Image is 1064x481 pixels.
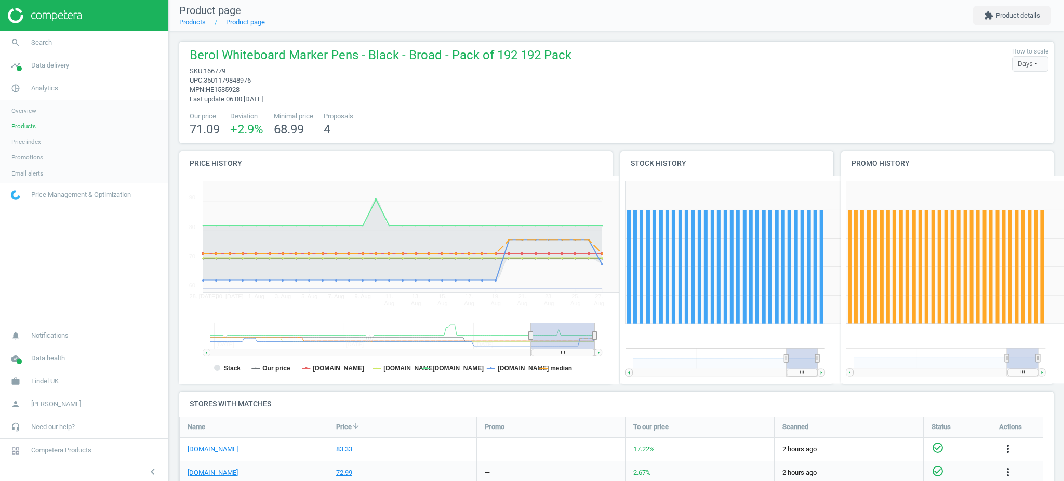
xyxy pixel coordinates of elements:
[932,422,951,432] span: Status
[6,78,25,98] i: pie_chart_outlined
[485,468,490,477] div: —
[190,293,217,299] tspan: 28. [DATE]
[31,38,52,47] span: Search
[973,6,1051,25] button: extensionProduct details
[550,365,572,372] tspan: median
[1002,443,1014,455] i: more_vert
[204,76,251,84] span: 3501179848976
[274,112,313,121] span: Minimal price
[355,293,371,299] tspan: 9. Aug
[31,446,91,455] span: Competera Products
[190,86,206,93] span: mpn :
[275,293,291,299] tspan: 3. Aug
[179,4,241,17] span: Product page
[492,293,500,299] tspan: 19.
[248,293,264,299] tspan: 1. Aug
[518,293,526,299] tspan: 21.
[490,300,501,306] tspan: Aug
[190,67,204,75] span: sku :
[782,422,808,432] span: Scanned
[189,253,195,259] text: 70
[984,11,993,20] i: extension
[216,293,244,299] tspan: 30. [DATE]
[190,122,220,137] span: 71.09
[465,293,473,299] tspan: 17.
[485,445,490,454] div: —
[620,151,833,176] h4: Stock history
[188,422,205,432] span: Name
[485,422,504,432] span: Promo
[1012,56,1048,72] div: Days
[190,95,263,103] span: Last update 06:00 [DATE]
[313,365,364,372] tspan: [DOMAIN_NAME]
[11,138,41,146] span: Price index
[336,422,352,432] span: Price
[31,377,59,386] span: Findel UK
[11,153,43,162] span: Promotions
[190,47,571,66] span: Berol Whiteboard Marker Pens - Black - Broad - Pack of 192 192 Pack
[433,365,484,372] tspan: [DOMAIN_NAME]
[140,465,166,478] button: chevron_left
[262,365,290,372] tspan: Our price
[336,468,352,477] div: 72.99
[328,293,344,299] tspan: 7. Aug
[437,300,448,306] tspan: Aug
[6,326,25,345] i: notifications
[224,365,241,372] tspan: Stack
[6,56,25,75] i: timeline
[324,112,353,121] span: Proposals
[11,169,43,178] span: Email alerts
[999,422,1022,432] span: Actions
[324,122,330,137] span: 4
[188,445,238,454] a: [DOMAIN_NAME]
[31,331,69,340] span: Notifications
[498,365,549,372] tspan: [DOMAIN_NAME]
[336,445,352,454] div: 83.33
[633,469,651,476] span: 2.67 %
[570,300,581,306] tspan: Aug
[8,8,82,23] img: ajHJNr6hYgQAAAAASUVORK5CYII=
[179,151,613,176] h4: Price history
[301,293,317,299] tspan: 5. Aug
[545,293,553,299] tspan: 23.
[11,122,36,130] span: Products
[226,18,265,26] a: Product page
[385,293,393,299] tspan: 11.
[633,422,669,432] span: To our price
[932,465,944,477] i: check_circle_outline
[544,300,554,306] tspan: Aug
[464,300,474,306] tspan: Aug
[31,422,75,432] span: Need our help?
[11,106,36,115] span: Overview
[1012,47,1048,56] label: How to scale
[31,354,65,363] span: Data health
[6,417,25,437] i: headset_mic
[1002,443,1014,456] button: more_vert
[1002,466,1014,478] i: more_vert
[31,84,58,93] span: Analytics
[179,392,1054,416] h4: Stores with matches
[6,394,25,414] i: person
[595,293,603,299] tspan: 27.
[841,151,1054,176] h4: Promo history
[384,300,395,306] tspan: Aug
[352,422,360,430] i: arrow_downward
[189,282,195,288] text: 60
[206,86,240,93] span: HE1585928
[411,300,421,306] tspan: Aug
[230,122,263,137] span: +2.9 %
[782,468,915,477] span: 2 hours ago
[517,300,528,306] tspan: Aug
[932,442,944,454] i: check_circle_outline
[147,465,159,478] i: chevron_left
[188,468,238,477] a: [DOMAIN_NAME]
[6,349,25,368] i: cloud_done
[6,33,25,52] i: search
[31,399,81,409] span: [PERSON_NAME]
[594,300,604,306] tspan: Aug
[204,67,225,75] span: 166779
[6,371,25,391] i: work
[190,76,204,84] span: upc :
[633,445,655,453] span: 17.22 %
[412,293,420,299] tspan: 13.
